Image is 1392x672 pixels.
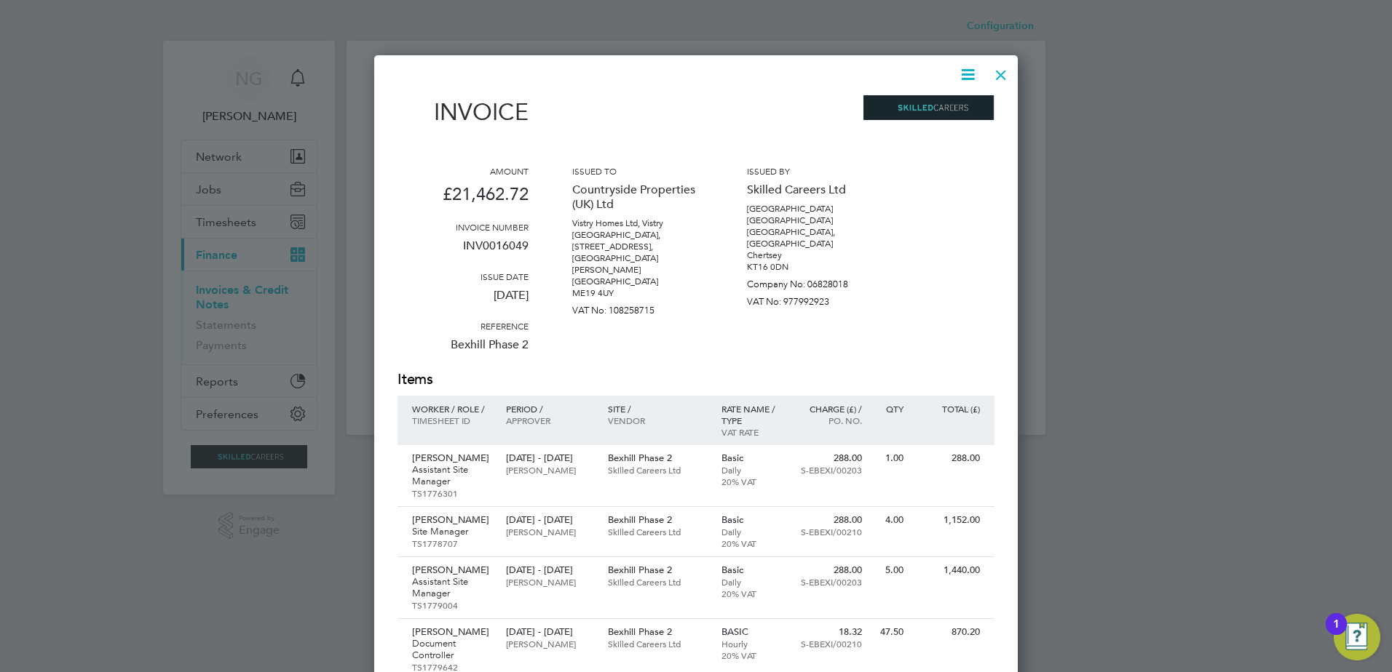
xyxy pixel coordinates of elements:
[412,576,491,599] p: Assistant Site Manager
[412,487,491,499] p: TS1776301
[506,514,593,526] p: [DATE] - [DATE]
[412,564,491,576] p: [PERSON_NAME]
[506,464,593,476] p: [PERSON_NAME]
[799,564,862,576] p: 288.00
[398,271,529,282] h3: Issue date
[506,526,593,537] p: [PERSON_NAME]
[721,452,785,464] p: Basic
[506,403,593,415] p: Period /
[572,177,703,217] p: Countryside Properties (UK) Ltd
[608,464,707,476] p: Skilled Careers Ltd
[398,282,529,320] p: [DATE]
[398,98,529,126] h1: Invoice
[877,403,903,415] p: QTY
[608,403,707,415] p: Site /
[608,452,707,464] p: Bexhill Phase 2
[572,241,703,252] p: [STREET_ADDRESS],
[918,626,980,638] p: 870.20
[398,369,994,390] h2: Items
[747,273,878,290] p: Company No: 06828018
[412,403,491,415] p: Worker / Role /
[721,638,785,649] p: Hourly
[721,514,785,526] p: Basic
[863,95,994,120] img: skilledcareers-logo-remittance.png
[1334,614,1380,660] button: Open Resource Center, 1 new notification
[747,177,878,203] p: Skilled Careers Ltd
[398,320,529,332] h3: Reference
[721,403,785,426] p: Rate name / type
[799,415,862,426] p: Po. No.
[506,452,593,464] p: [DATE] - [DATE]
[918,514,980,526] p: 1,152.00
[608,415,707,426] p: Vendor
[412,599,491,611] p: TS1779004
[747,203,878,226] p: [GEOGRAPHIC_DATA] [GEOGRAPHIC_DATA]
[398,165,529,177] h3: Amount
[721,588,785,599] p: 20% VAT
[877,452,903,464] p: 1.00
[412,415,491,426] p: Timesheet ID
[721,537,785,549] p: 20% VAT
[799,464,862,476] p: S-EBEXI/00203
[747,165,878,177] h3: Issued by
[412,526,491,537] p: Site Manager
[506,415,593,426] p: Approver
[572,217,703,241] p: Vistry Homes Ltd, Vistry [GEOGRAPHIC_DATA],
[608,514,707,526] p: Bexhill Phase 2
[608,564,707,576] p: Bexhill Phase 2
[918,452,980,464] p: 288.00
[721,526,785,537] p: Daily
[747,226,878,249] p: [GEOGRAPHIC_DATA], [GEOGRAPHIC_DATA]
[799,452,862,464] p: 288.00
[747,261,878,273] p: KT16 0DN
[412,626,491,638] p: [PERSON_NAME]
[747,249,878,261] p: Chertsey
[799,403,862,415] p: Charge (£) /
[721,464,785,476] p: Daily
[412,464,491,487] p: Assistant Site Manager
[608,576,707,588] p: Skilled Careers Ltd
[398,233,529,271] p: INV0016049
[721,626,785,638] p: BASIC
[608,526,707,537] p: Skilled Careers Ltd
[877,626,903,638] p: 47.50
[572,252,703,287] p: [GEOGRAPHIC_DATA][PERSON_NAME][GEOGRAPHIC_DATA]
[799,626,862,638] p: 18.32
[721,576,785,588] p: Daily
[572,287,703,299] p: ME19 4UY
[799,514,862,526] p: 288.00
[721,564,785,576] p: Basic
[918,403,980,415] p: Total (£)
[799,526,862,537] p: S-EBEXI/00210
[506,576,593,588] p: [PERSON_NAME]
[398,332,529,369] p: Bexhill Phase 2
[398,221,529,233] h3: Invoice number
[1333,624,1340,643] div: 1
[412,638,491,661] p: Document Controller
[412,537,491,549] p: TS1778707
[721,649,785,661] p: 20% VAT
[572,165,703,177] h3: Issued to
[608,626,707,638] p: Bexhill Phase 2
[506,638,593,649] p: [PERSON_NAME]
[398,177,529,221] p: £21,462.72
[799,638,862,649] p: S-EBEXI/00210
[877,564,903,576] p: 5.00
[721,476,785,487] p: 20% VAT
[877,514,903,526] p: 4.00
[799,576,862,588] p: S-EBEXI/00203
[747,290,878,308] p: VAT No: 977992923
[918,564,980,576] p: 1,440.00
[572,299,703,316] p: VAT No: 108258715
[608,638,707,649] p: Skilled Careers Ltd
[412,452,491,464] p: [PERSON_NAME]
[412,514,491,526] p: [PERSON_NAME]
[506,626,593,638] p: [DATE] - [DATE]
[721,426,785,438] p: VAT rate
[506,564,593,576] p: [DATE] - [DATE]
